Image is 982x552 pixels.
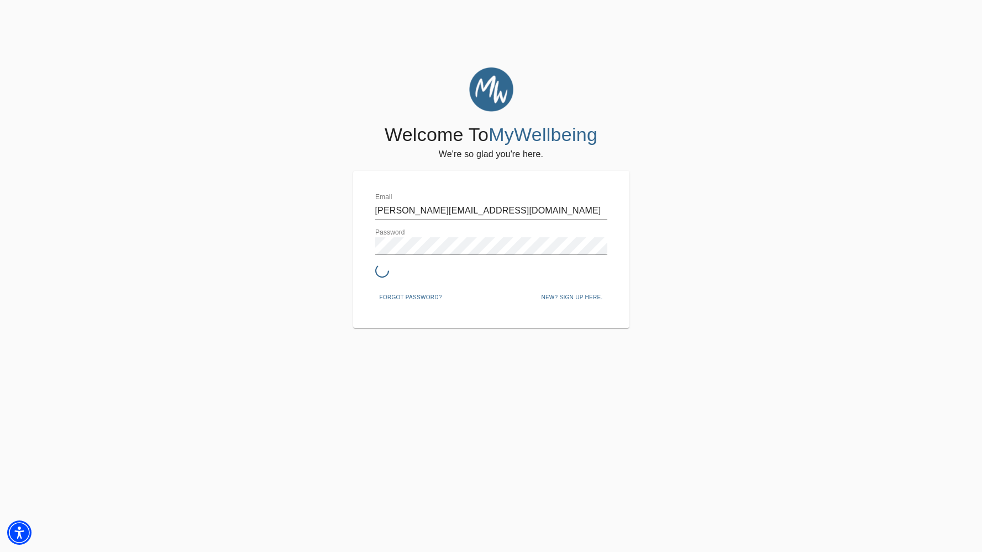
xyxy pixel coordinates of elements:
[375,289,447,306] button: Forgot password?
[385,123,597,147] h4: Welcome To
[375,194,392,201] label: Email
[489,124,597,145] span: MyWellbeing
[7,520,31,545] div: Accessibility Menu
[439,147,543,162] h6: We're so glad you're here.
[375,230,405,236] label: Password
[375,292,447,301] a: Forgot password?
[469,67,513,112] img: MyWellbeing
[541,293,602,303] span: New? Sign up here.
[537,289,607,306] button: New? Sign up here.
[380,293,442,303] span: Forgot password?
